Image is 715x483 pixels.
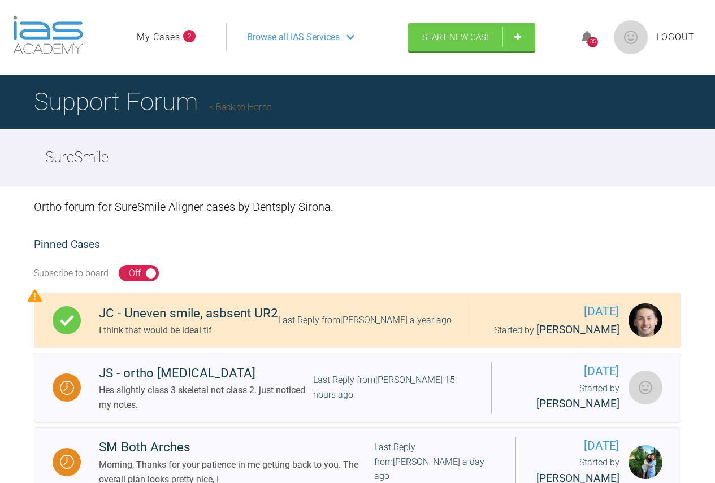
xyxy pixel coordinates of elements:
div: Off [129,266,141,281]
img: Priority [28,289,42,303]
div: Last Reply from [PERSON_NAME] a year ago [278,313,452,328]
div: I think that would be ideal tif [99,323,278,338]
span: [PERSON_NAME] [536,323,619,336]
h2: SureSmile [45,146,109,169]
div: SM Both Arches [99,437,374,458]
span: [DATE] [488,302,619,321]
a: CompleteJC - Uneven smile, asbsent UR2I think that would be ideal tifLast Reply from[PERSON_NAME]... [34,293,681,348]
span: [DATE] [510,362,619,381]
div: 35 [587,37,598,47]
img: Gordon Campbell [629,371,662,404]
a: WaitingJS - ortho [MEDICAL_DATA]Hes slightly class 3 skeletal not class 2. just noticed my notes.... [34,353,681,423]
span: Browse all IAS Services [247,30,340,45]
img: Shilan Jaf [629,445,662,479]
img: Waiting [60,455,74,469]
img: Jack Dowling [629,303,662,337]
h2: Pinned Cases [34,236,681,254]
div: Subscribe to board [34,266,109,281]
span: 2 [183,30,196,42]
div: Hes slightly class 3 skeletal not class 2. just noticed my notes. [99,383,313,412]
div: JC - Uneven smile, asbsent UR2 [99,303,278,324]
a: Back to Home [209,102,271,112]
a: My Cases [137,30,180,45]
div: JS - ortho [MEDICAL_DATA] [99,363,313,384]
span: Start New Case [422,32,491,42]
div: Last Reply from [PERSON_NAME] 15 hours ago [313,373,473,402]
img: Waiting [60,381,74,395]
img: logo-light.3e3ef733.png [13,16,83,54]
div: Ortho forum for SureSmile Aligner cases by Dentsply Sirona. [34,186,681,227]
h1: Support Forum [34,82,271,121]
div: Started by [488,321,619,339]
img: profile.png [614,20,648,54]
div: Started by [510,381,619,413]
span: [DATE] [534,437,619,455]
span: [PERSON_NAME] [536,397,619,410]
img: Complete [60,314,74,328]
a: Start New Case [408,23,535,51]
a: Logout [657,30,695,45]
